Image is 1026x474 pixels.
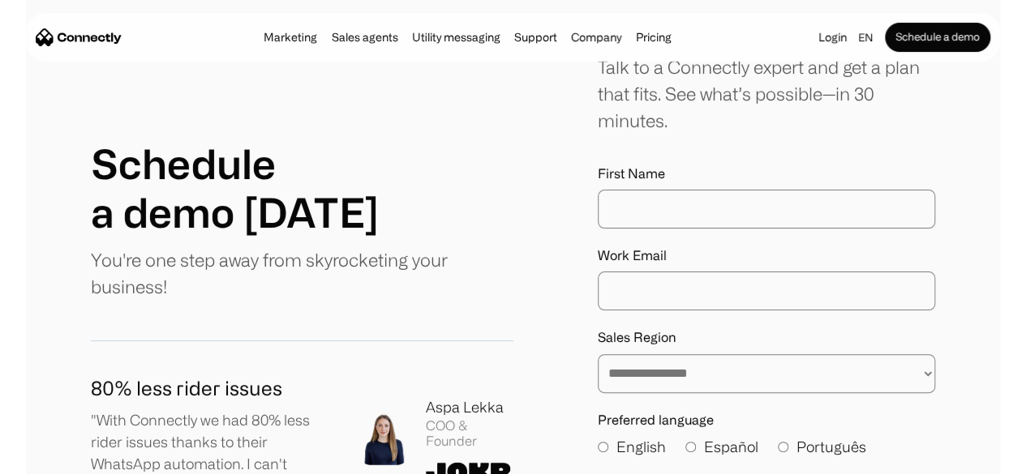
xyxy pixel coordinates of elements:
[91,139,379,237] h1: Schedule a demo [DATE]
[91,246,513,300] p: You're one step away from skyrocketing your business!
[814,26,852,49] a: Login
[426,396,513,418] div: Aspa Lekka
[598,442,608,452] input: English
[407,31,505,44] a: Utility messaging
[598,53,935,134] div: Talk to a Connectly expert and get a plan that fits. See what’s possible—in 30 minutes.
[885,23,990,52] a: Schedule a demo
[598,436,666,458] label: English
[598,248,935,263] label: Work Email
[685,442,696,452] input: Español
[858,26,873,49] div: en
[685,436,758,458] label: Español
[91,374,332,403] h1: 80% less rider issues
[631,31,676,44] a: Pricing
[36,25,122,49] a: home
[778,442,788,452] input: Português
[598,412,935,428] label: Preferred language
[852,26,885,49] div: en
[326,31,402,44] a: Sales agents
[778,436,866,458] label: Português
[509,31,562,44] a: Support
[259,31,322,44] a: Marketing
[598,166,935,181] label: First Name
[598,330,935,345] label: Sales Region
[426,418,513,449] div: COO & Founder
[571,26,621,49] div: Company
[16,444,97,468] aside: Language selected: English
[32,446,97,468] ul: Language list
[566,26,626,49] div: Company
